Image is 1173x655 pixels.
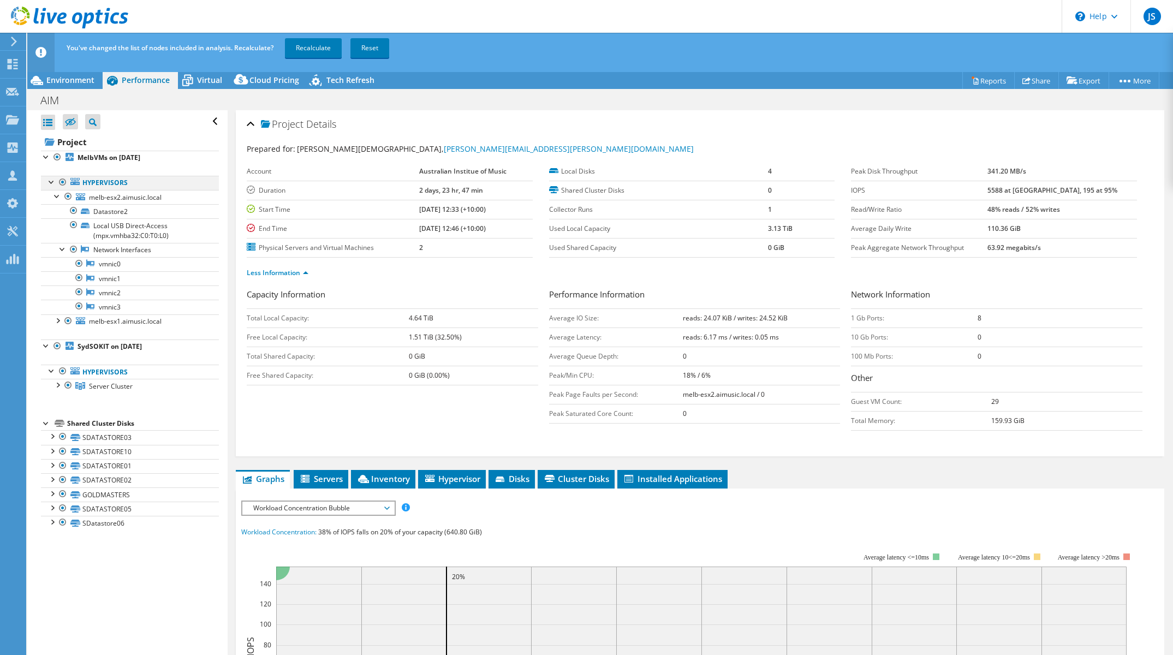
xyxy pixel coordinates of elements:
[549,366,683,385] td: Peak/Min CPU:
[549,404,683,423] td: Peak Saturated Core Count:
[1109,72,1159,89] a: More
[549,385,683,404] td: Peak Page Faults per Second:
[260,579,271,588] text: 140
[419,186,483,195] b: 2 days, 23 hr, 47 min
[356,473,410,484] span: Inventory
[987,166,1026,176] b: 341.20 MB/s
[978,313,981,323] b: 8
[67,417,219,430] div: Shared Cluster Disks
[46,75,94,85] span: Environment
[987,243,1041,252] b: 63.92 megabits/s
[261,119,303,130] span: Project
[452,572,465,581] text: 20%
[494,473,529,484] span: Disks
[41,314,219,329] a: melb-esx1.aimusic.local
[851,308,978,327] td: 1 Gb Ports:
[1014,72,1059,89] a: Share
[851,347,978,366] td: 100 Mb Ports:
[41,204,219,218] a: Datastore2
[264,640,271,650] text: 80
[247,242,419,253] label: Physical Servers and Virtual Machines
[299,473,343,484] span: Servers
[247,144,295,154] label: Prepared for:
[306,117,336,130] span: Details
[851,411,991,430] td: Total Memory:
[41,340,219,354] a: SydSOKIT on [DATE]
[549,347,683,366] td: Average Queue Depth:
[260,599,271,609] text: 120
[851,372,1142,386] h3: Other
[978,352,981,361] b: 0
[41,379,219,393] a: Server Cluster
[41,502,219,516] a: SDATASTORE05
[444,144,694,154] a: [PERSON_NAME][EMAIL_ADDRESS][PERSON_NAME][DOMAIN_NAME]
[851,223,987,234] label: Average Daily Write
[1075,11,1085,21] svg: \n
[350,38,389,58] a: Reset
[41,300,219,314] a: vmnic3
[409,313,433,323] b: 4.64 TiB
[35,94,76,106] h1: AIM
[851,242,987,253] label: Peak Aggregate Network Throughput
[768,243,784,252] b: 0 GiB
[41,176,219,190] a: Hypervisors
[326,75,374,85] span: Tech Refresh
[864,553,929,561] tspan: Average latency <=10ms
[683,371,711,380] b: 18% / 6%
[549,166,768,177] label: Local Disks
[247,204,419,215] label: Start Time
[260,620,271,629] text: 100
[683,409,687,418] b: 0
[1058,553,1120,561] text: Average latency >20ms
[89,382,133,391] span: Server Cluster
[623,473,722,484] span: Installed Applications
[851,327,978,347] td: 10 Gb Ports:
[247,347,408,366] td: Total Shared Capacity:
[297,144,694,154] span: [PERSON_NAME][DEMOGRAPHIC_DATA],
[247,166,419,177] label: Account
[549,204,768,215] label: Collector Runs
[549,288,841,303] h3: Performance Information
[247,288,538,303] h3: Capacity Information
[683,390,765,399] b: melb-esx2.aimusic.local / 0
[549,185,768,196] label: Shared Cluster Disks
[991,416,1025,425] b: 159.93 GiB
[1058,72,1109,89] a: Export
[247,268,308,277] a: Less Information
[419,205,486,214] b: [DATE] 12:33 (+10:00)
[409,352,425,361] b: 0 GiB
[285,38,342,58] a: Recalculate
[987,224,1021,233] b: 110.36 GiB
[247,366,408,385] td: Free Shared Capacity:
[549,308,683,327] td: Average IO Size:
[987,186,1117,195] b: 5588 at [GEOGRAPHIC_DATA], 195 at 95%
[419,166,507,176] b: Australian Institue of Music
[122,75,170,85] span: Performance
[41,487,219,502] a: GOLDMASTERS
[41,190,219,204] a: melb-esx2.aimusic.local
[962,72,1015,89] a: Reports
[549,223,768,234] label: Used Local Capacity
[241,527,317,537] span: Workload Concentration:
[89,317,162,326] span: melb-esx1.aimusic.local
[987,205,1060,214] b: 48% reads / 52% writes
[768,166,772,176] b: 4
[41,133,219,151] a: Project
[768,224,793,233] b: 3.13 TiB
[78,153,140,162] b: MelbVMs on [DATE]
[549,242,768,253] label: Used Shared Capacity
[409,371,450,380] b: 0 GiB (0.00%)
[41,445,219,459] a: SDATASTORE10
[978,332,981,342] b: 0
[89,193,162,202] span: melb-esx2.aimusic.local
[41,516,219,530] a: SDatastore06
[41,243,219,257] a: Network Interfaces
[419,224,486,233] b: [DATE] 12:46 (+10:00)
[249,75,299,85] span: Cloud Pricing
[41,473,219,487] a: SDATASTORE02
[247,308,408,327] td: Total Local Capacity:
[851,392,991,411] td: Guest VM Count:
[241,473,284,484] span: Graphs
[958,553,1030,561] tspan: Average latency 10<=20ms
[41,285,219,300] a: vmnic2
